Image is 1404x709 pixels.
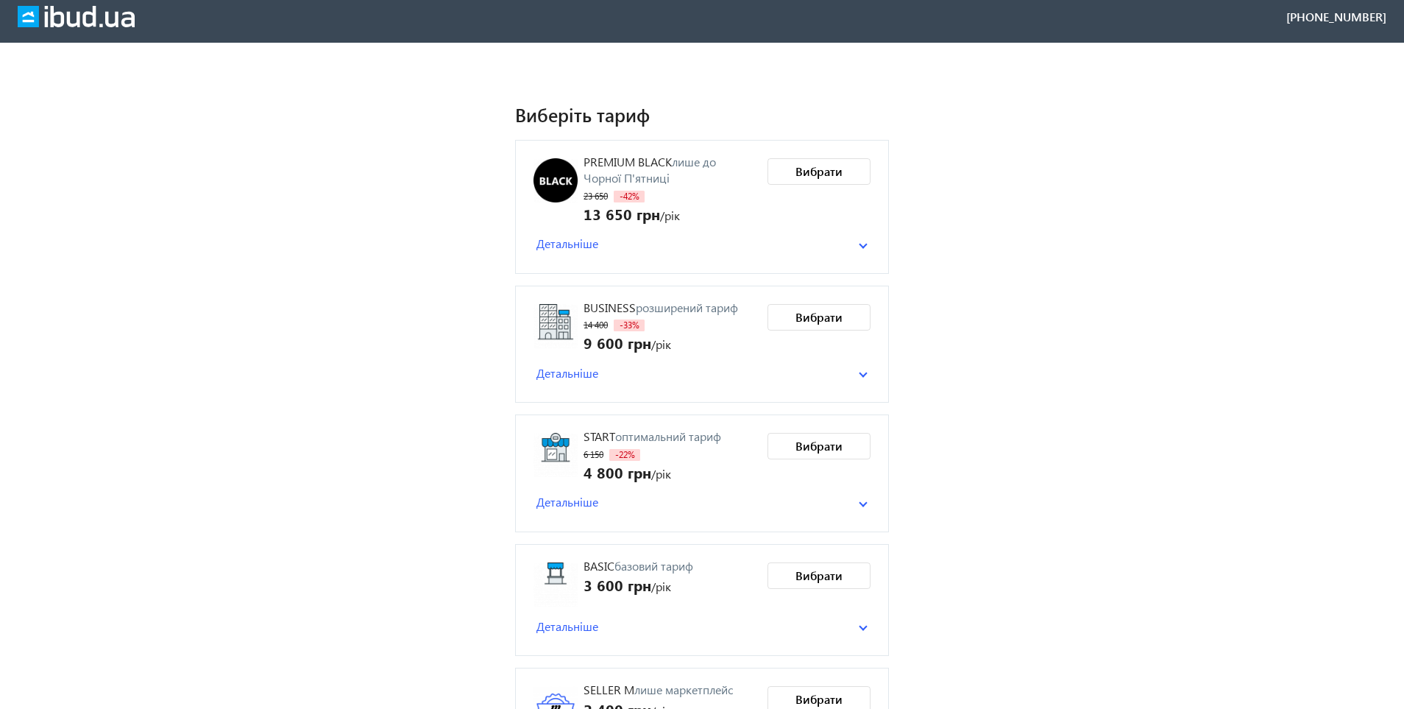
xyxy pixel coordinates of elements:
[533,233,871,255] mat-expansion-panel-header: Детальніше
[536,494,598,510] span: Детальніше
[584,154,716,186] span: лише до Чорної П'ятниці
[795,163,843,180] span: Вибрати
[536,365,598,381] span: Детальніше
[584,203,660,224] span: 13 650 грн
[584,428,615,444] span: Start
[795,691,843,708] span: Вибрати
[609,449,640,461] span: -22%
[767,304,871,331] button: Вибрати
[584,332,738,353] div: /рік
[584,558,614,574] span: Basic
[614,558,693,574] span: базовий тариф
[584,574,693,595] div: /рік
[767,158,871,185] button: Вибрати
[533,615,871,638] mat-expansion-panel-header: Детальніше
[795,438,843,454] span: Вибрати
[536,618,598,635] span: Детальніше
[533,562,578,607] img: Basic
[18,6,135,28] img: ibud_full_logo_white.svg
[795,309,843,325] span: Вибрати
[767,562,871,589] button: Вибрати
[533,491,871,513] mat-expansion-panel-header: Детальніше
[584,682,634,697] span: Seller M
[584,191,608,202] span: 23 650
[584,203,756,224] div: /рік
[584,320,608,331] span: 14 400
[1286,9,1386,25] div: [PHONE_NUMBER]
[533,362,871,384] mat-expansion-panel-header: Детальніше
[614,191,645,202] span: -42%
[795,568,843,584] span: Вибрати
[533,158,578,202] img: PREMIUM BLACK
[615,428,721,444] span: оптимальний тариф
[634,682,733,697] span: лише маркетплейс
[584,462,721,482] div: /рік
[533,433,578,477] img: Start
[515,102,889,127] h1: Виберіть тариф
[584,449,603,460] span: 6 150
[584,574,651,595] span: 3 600 грн
[767,433,871,459] button: Вибрати
[584,154,672,169] span: PREMIUM BLACK
[536,236,598,252] span: Детальніше
[614,320,645,331] span: -33%
[584,462,651,482] span: 4 800 грн
[584,332,651,353] span: 9 600 грн
[584,300,636,315] span: Business
[636,300,738,315] span: розширений тариф
[533,304,578,348] img: Business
